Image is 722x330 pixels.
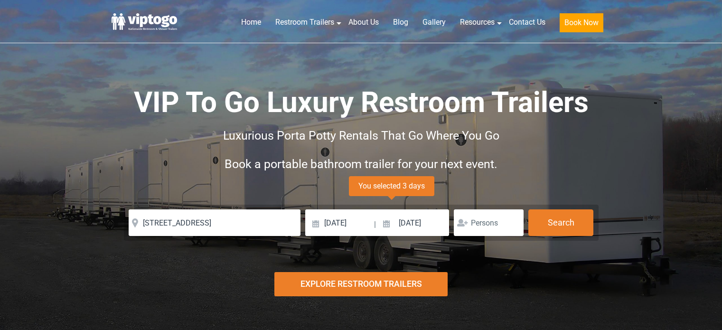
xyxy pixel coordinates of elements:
button: Book Now [560,13,603,32]
button: Search [528,209,593,236]
div: Explore Restroom Trailers [274,272,448,296]
input: Delivery [305,209,373,236]
a: Resources [453,12,502,33]
input: Pickup [377,209,450,236]
a: Home [234,12,268,33]
span: Book a portable bathroom trailer for your next event. [225,157,497,171]
a: Book Now [553,12,610,38]
span: | [374,209,376,240]
a: Blog [386,12,415,33]
a: Contact Us [502,12,553,33]
input: Where do you need your restroom? [129,209,300,236]
a: About Us [341,12,386,33]
span: You selected 3 days [349,176,434,196]
a: Gallery [415,12,453,33]
span: Luxurious Porta Potty Rentals That Go Where You Go [223,129,499,142]
a: Restroom Trailers [268,12,341,33]
span: VIP To Go Luxury Restroom Trailers [134,85,589,119]
input: Persons [454,209,524,236]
